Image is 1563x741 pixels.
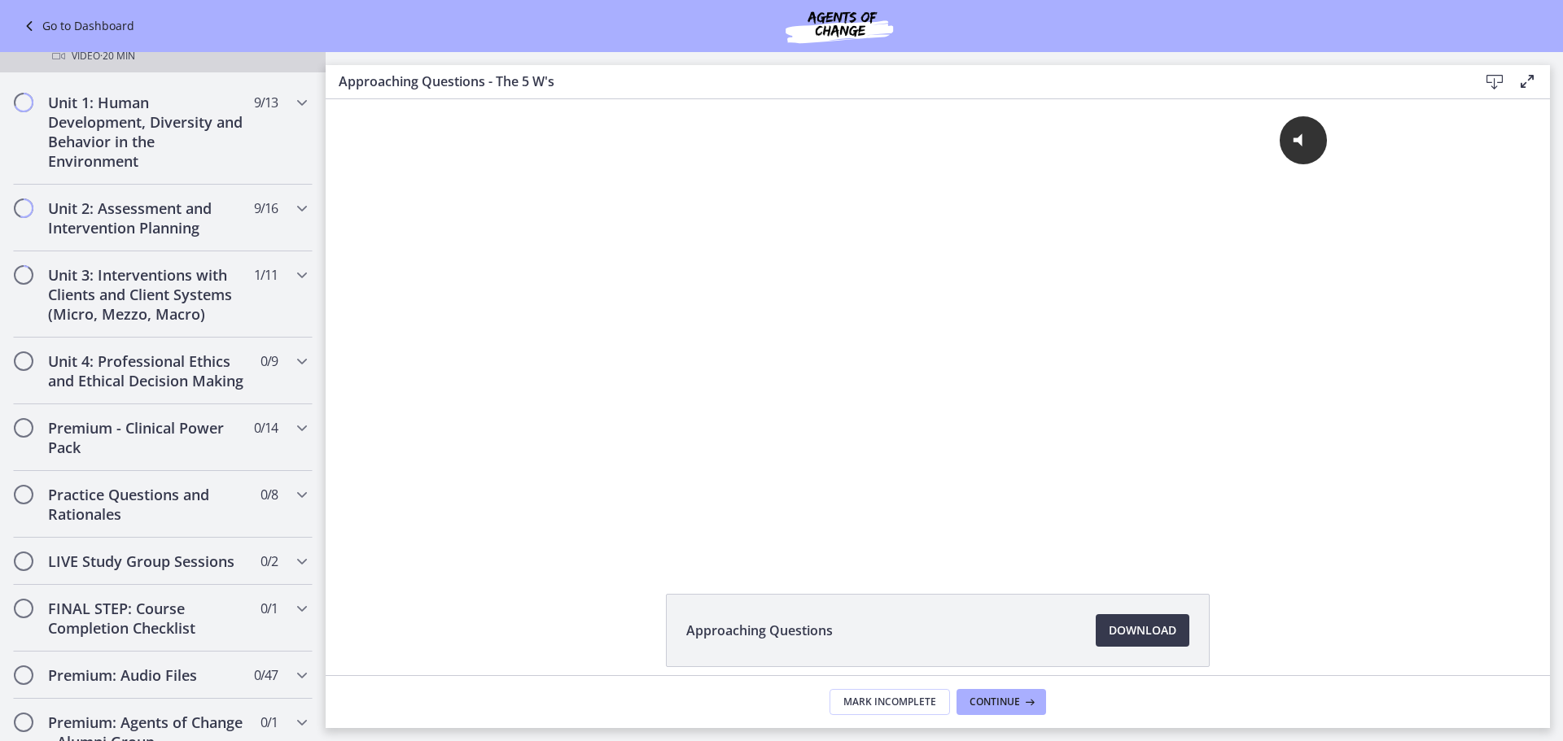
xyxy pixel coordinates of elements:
[48,198,247,238] h2: Unit 2: Assessment and Intervention Planning
[254,265,278,285] span: 1 / 11
[1096,614,1189,647] a: Download
[48,265,247,324] h2: Unit 3: Interventions with Clients and Client Systems (Micro, Mezzo, Macro)
[260,485,278,504] span: 0 / 8
[260,351,278,371] span: 0 / 9
[254,418,278,438] span: 0 / 14
[52,46,306,66] div: Video
[254,665,278,685] span: 0 / 47
[1109,621,1176,640] span: Download
[48,418,247,457] h2: Premium - Clinical Power Pack
[326,99,1550,556] iframe: Video Lesson
[48,599,247,638] h2: FINAL STEP: Course Completion Checklist
[260,713,278,732] span: 0 / 1
[254,198,278,218] span: 9 / 16
[48,351,247,390] h2: Unit 4: Professional Ethics and Ethical Decision Making
[843,695,936,708] span: Mark Incomplete
[339,72,1452,91] h3: Approaching Questions - The 5 W's
[686,621,833,640] span: Approaching Questions
[20,16,134,36] a: Go to Dashboard
[48,665,247,685] h2: Premium: Audio Files
[957,689,1046,715] button: Continue
[48,485,247,524] h2: Practice Questions and Rationales
[48,93,247,171] h2: Unit 1: Human Development, Diversity and Behavior in the Environment
[260,551,278,571] span: 0 / 2
[100,46,135,66] span: · 20 min
[830,689,950,715] button: Mark Incomplete
[742,7,937,46] img: Agents of Change Social Work Test Prep
[260,599,278,618] span: 0 / 1
[970,695,1020,708] span: Continue
[48,551,247,571] h2: LIVE Study Group Sessions
[254,93,278,112] span: 9 / 13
